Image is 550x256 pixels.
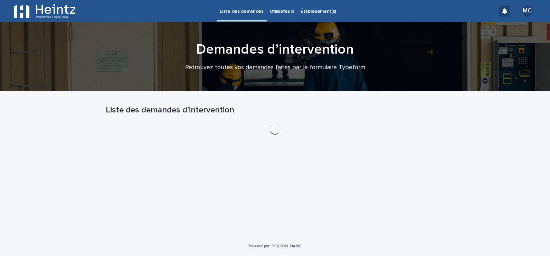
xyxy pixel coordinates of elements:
[522,6,533,17] div: MC
[106,105,444,115] h1: Liste des demandes d’intervention
[106,41,444,58] h1: Demandes d’intervention
[248,244,303,248] a: Propulsé par [PERSON_NAME]
[14,4,75,18] img: EFlGaIRiOEbp5xoNxufA
[137,64,413,72] p: Retrouvez toutes vos demandes faites par le formulaire Typeform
